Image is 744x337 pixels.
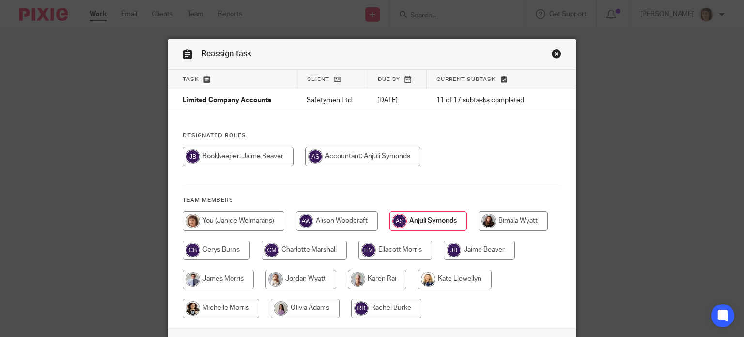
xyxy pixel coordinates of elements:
span: Client [307,77,329,82]
h4: Designated Roles [183,132,562,140]
span: Limited Company Accounts [183,97,271,104]
p: Safetymen Ltd [307,96,358,105]
p: [DATE] [377,96,417,105]
h4: Team members [183,196,562,204]
span: Current subtask [436,77,496,82]
span: Task [183,77,199,82]
span: Reassign task [201,50,251,58]
span: Due by [378,77,400,82]
a: Close this dialog window [552,49,561,62]
td: 11 of 17 subtasks completed [427,89,544,112]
